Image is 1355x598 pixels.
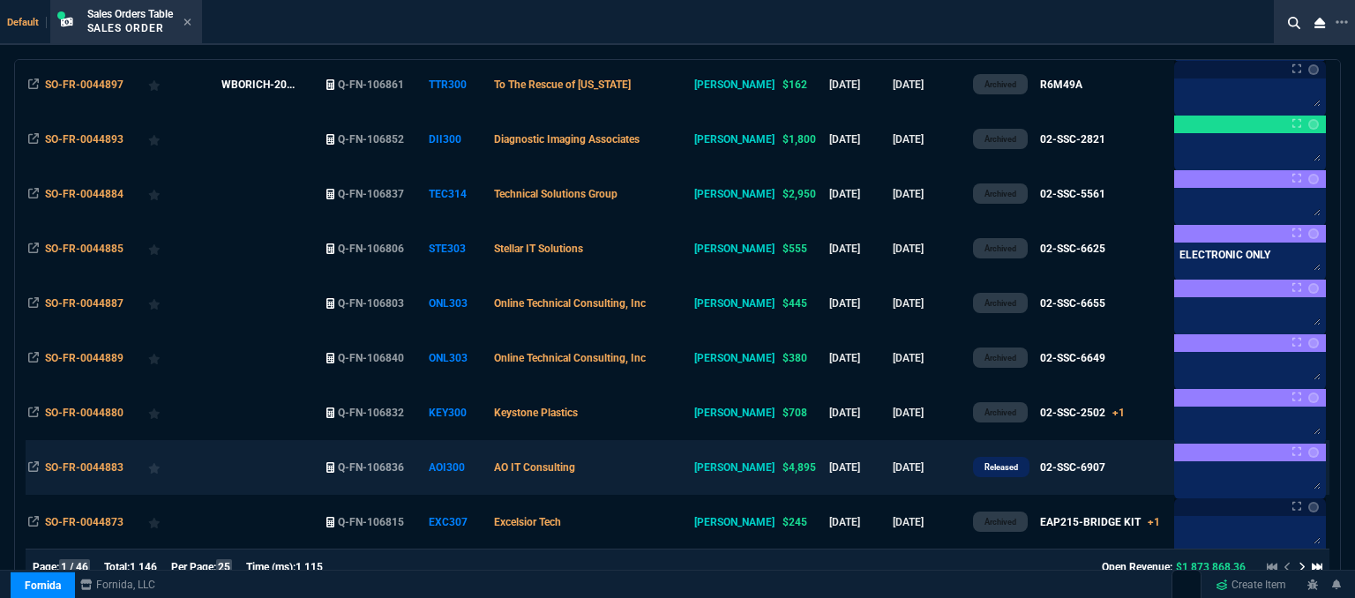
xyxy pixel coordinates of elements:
[1040,350,1105,366] div: 02-SSC-6649
[148,236,189,261] div: Add to Watchlist
[890,221,970,276] td: [DATE]
[45,461,124,474] span: SO-FR-0044883
[45,352,124,364] span: SO-FR-0044889
[338,133,404,146] span: Q-FN-106852
[1040,405,1125,421] div: 02-SSC-2502+1
[148,127,189,152] div: Add to Watchlist
[28,352,39,364] nx-icon: Open In Opposite Panel
[1102,561,1172,573] span: Open Revenue:
[827,221,890,276] td: [DATE]
[1040,186,1105,202] div: 02-SSC-5561
[33,561,59,573] span: Page:
[780,385,827,440] td: $708
[426,221,491,276] td: STE303
[494,516,561,528] span: Excelsior Tech
[1040,131,1105,147] div: 02-SSC-2821
[148,400,189,425] div: Add to Watchlist
[494,461,575,474] span: AO IT Consulting
[984,515,1016,529] p: Archived
[45,133,124,146] span: SO-FR-0044893
[692,276,780,331] td: [PERSON_NAME]
[45,243,124,255] span: SO-FR-0044885
[148,291,189,316] div: Add to Watchlist
[426,112,491,167] td: DII300
[104,561,130,573] span: Total:
[692,57,780,112] td: [PERSON_NAME]
[780,167,827,221] td: $2,950
[28,516,39,528] nx-icon: Open In Opposite Panel
[1209,572,1293,598] a: Create Item
[827,167,890,221] td: [DATE]
[45,407,124,419] span: SO-FR-0044880
[87,21,173,35] p: Sales Order
[338,407,404,419] span: Q-FN-106832
[1176,561,1246,573] span: $1,873,868.36
[426,57,491,112] td: TTR300
[338,516,404,528] span: Q-FN-106815
[890,276,970,331] td: [DATE]
[148,346,189,370] div: Add to Watchlist
[1336,14,1348,31] nx-icon: Open New Tab
[45,78,124,91] span: SO-FR-0044897
[984,132,1016,146] p: Archived
[890,385,970,440] td: [DATE]
[1040,77,1082,93] div: R6M49A
[426,331,491,385] td: ONL303
[183,16,191,30] nx-icon: Close Tab
[984,460,1018,475] p: Released
[45,297,124,310] span: SO-FR-0044887
[827,57,890,112] td: [DATE]
[890,57,970,112] td: [DATE]
[780,221,827,276] td: $555
[827,440,890,495] td: [DATE]
[1040,241,1105,257] div: 02-SSC-6625
[890,495,970,549] td: [DATE]
[692,440,780,495] td: [PERSON_NAME]
[780,440,827,495] td: $4,895
[338,243,404,255] span: Q-FN-106806
[148,182,189,206] div: Add to Watchlist
[890,167,970,221] td: [DATE]
[692,495,780,549] td: [PERSON_NAME]
[28,133,39,146] nx-icon: Open In Opposite Panel
[692,112,780,167] td: [PERSON_NAME]
[28,243,39,255] nx-icon: Open In Opposite Panel
[984,351,1016,365] p: Archived
[1112,407,1125,419] span: +1
[338,297,404,310] span: Q-FN-106803
[780,276,827,331] td: $445
[494,407,578,419] span: Keystone Plastics
[984,78,1016,92] p: Archived
[890,331,970,385] td: [DATE]
[890,440,970,495] td: [DATE]
[28,407,39,419] nx-icon: Open In Opposite Panel
[338,188,404,200] span: Q-FN-106837
[75,577,161,593] a: msbcCompanyName
[692,221,780,276] td: [PERSON_NAME]
[338,352,404,364] span: Q-FN-106840
[28,461,39,474] nx-icon: Open In Opposite Panel
[984,406,1016,420] p: Archived
[1040,514,1160,530] div: EAP215-BRIDGE KIT+1
[148,72,189,97] div: Add to Watchlist
[780,495,827,549] td: $245
[426,167,491,221] td: TEC314
[1040,460,1105,475] div: 02-SSC-6907
[494,188,618,200] span: Technical Solutions Group
[984,187,1016,201] p: Archived
[827,112,890,167] td: [DATE]
[246,561,296,573] span: Time (ms):
[984,242,1016,256] p: Archived
[216,559,232,575] span: 25
[45,516,124,528] span: SO-FR-0044873
[221,78,295,91] span: WBORICH-20...
[494,352,646,364] span: Online Technical Consulting, Inc
[827,276,890,331] td: [DATE]
[692,331,780,385] td: [PERSON_NAME]
[28,78,39,91] nx-icon: Open In Opposite Panel
[148,455,189,480] div: Add to Watchlist
[28,188,39,200] nx-icon: Open In Opposite Panel
[827,331,890,385] td: [DATE]
[692,385,780,440] td: [PERSON_NAME]
[171,561,216,573] span: Per Page:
